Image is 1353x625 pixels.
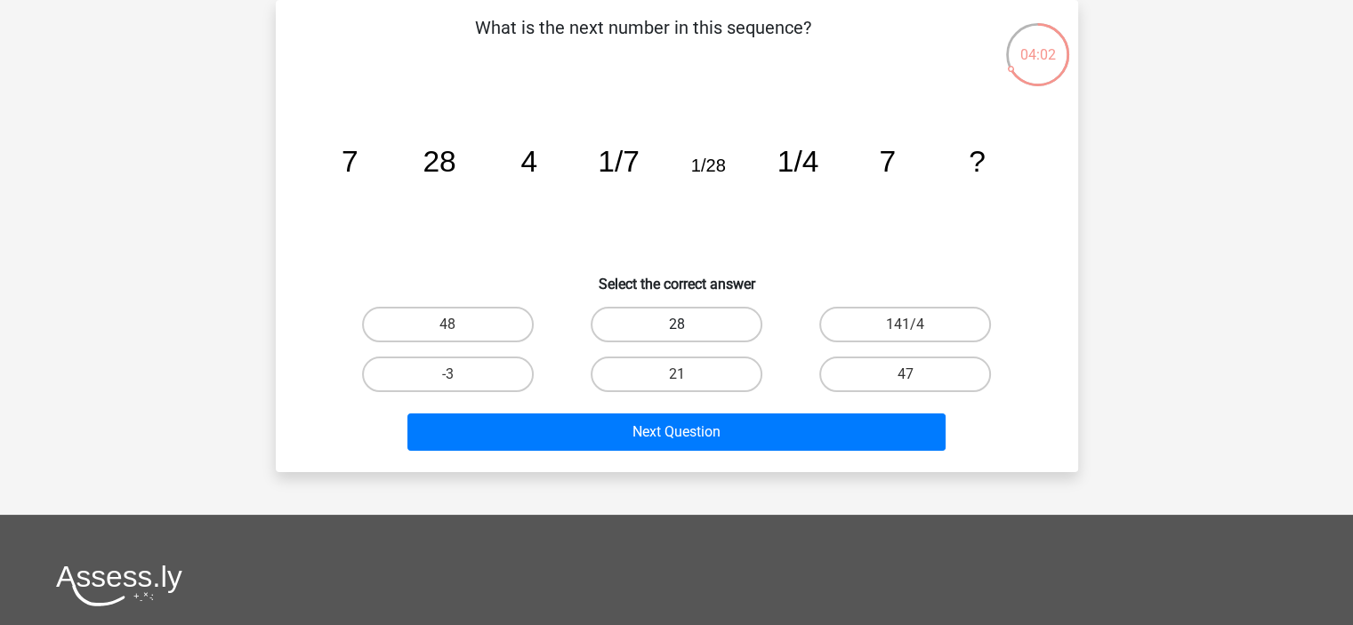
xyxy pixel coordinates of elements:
tspan: 7 [341,145,358,178]
img: Assessly logo [56,565,182,606]
tspan: 28 [423,145,455,178]
tspan: ? [969,145,986,178]
label: 28 [591,307,762,342]
label: 21 [591,357,762,392]
tspan: 7 [879,145,896,178]
label: 47 [819,357,991,392]
button: Next Question [407,413,946,451]
tspan: 4 [520,145,537,178]
p: What is the next number in this sequence? [304,14,983,68]
tspan: 1/28 [690,156,725,175]
label: 48 [362,307,534,342]
div: 04:02 [1004,21,1071,66]
tspan: 1/7 [598,145,640,178]
tspan: 1/4 [777,145,818,178]
label: -3 [362,357,534,392]
h6: Select the correct answer [304,261,1050,292]
label: 141/4 [819,307,991,342]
